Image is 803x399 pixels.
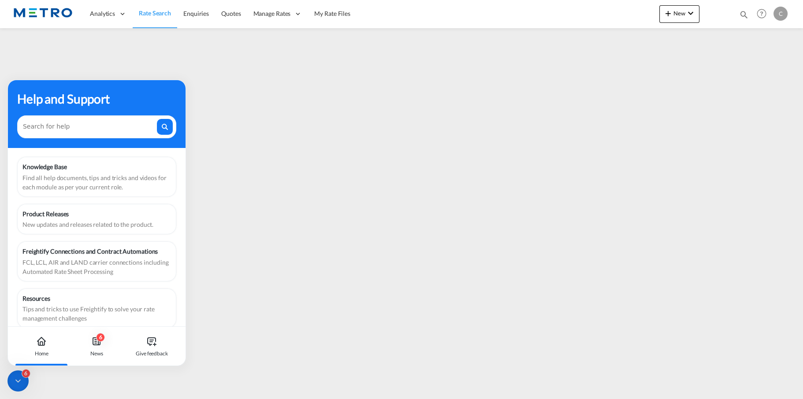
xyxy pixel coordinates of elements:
span: Rate Search [139,9,171,17]
span: Manage Rates [253,9,291,18]
span: Enquiries [183,10,209,17]
md-icon: icon-magnify [739,10,749,19]
button: icon-plus 400-fgNewicon-chevron-down [659,5,699,23]
img: 25181f208a6c11efa6aa1bf80d4cef53.png [13,4,73,24]
span: Analytics [90,9,115,18]
div: C [773,7,788,21]
div: icon-magnify [739,10,749,23]
span: My Rate Files [314,10,350,17]
md-icon: icon-chevron-down [685,8,696,18]
span: Help [754,6,769,21]
span: New [663,10,696,17]
span: Quotes [221,10,241,17]
md-icon: icon-plus 400-fg [663,8,673,18]
div: Help [754,6,773,22]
